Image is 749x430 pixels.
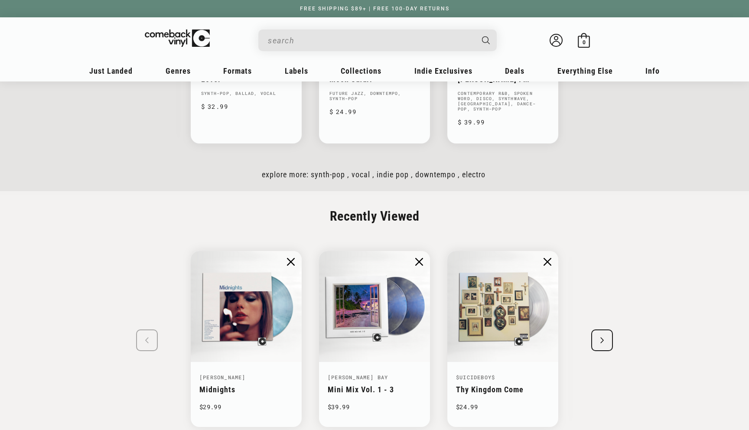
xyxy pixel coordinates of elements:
[328,385,394,394] a: Mini Mix Vol. 1 - 3
[505,66,524,75] span: Deals
[199,401,293,412] p: $29.99
[191,251,302,362] img: Taylor Swift - "Midnights" Moonstone Blue Edition
[415,258,423,266] img: close.png
[414,66,472,75] span: Indie Exclusives
[166,66,191,75] span: Genres
[311,170,345,179] a: Synth-pop
[287,258,295,266] img: close.png
[557,66,613,75] span: Everything Else
[352,170,370,179] a: Vocal
[319,251,430,362] img: Magdalena Bay - "Mini Mix Vol. 1-3" Indie Exclusive
[258,29,497,51] div: Search
[475,29,498,51] button: Search
[285,66,308,75] span: Labels
[328,401,421,412] p: $39.99
[544,258,551,266] img: close.png
[377,170,409,179] a: Indie Pop
[645,66,660,75] span: Info
[591,329,613,351] div: Next slide
[191,251,302,427] li: 1 / 8
[583,39,586,46] span: 0
[447,251,558,362] img: $uicideboy$ - "Thy Kingdom Come"
[447,251,558,427] li: 3 / 8
[89,66,133,75] span: Just Landed
[268,32,473,49] input: When autocomplete results are available use up and down arrows to review and enter to select
[223,66,252,75] span: Formats
[462,170,485,179] a: Electro
[456,401,550,412] p: $24.99
[319,251,430,427] li: 2 / 8
[415,170,456,179] a: Downtempo
[456,385,524,394] a: Thy Kingdom Come
[341,66,381,75] span: Collections
[291,6,458,12] a: FREE SHIPPING $89+ | FREE 100-DAY RETURNS
[199,385,235,394] a: Midnights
